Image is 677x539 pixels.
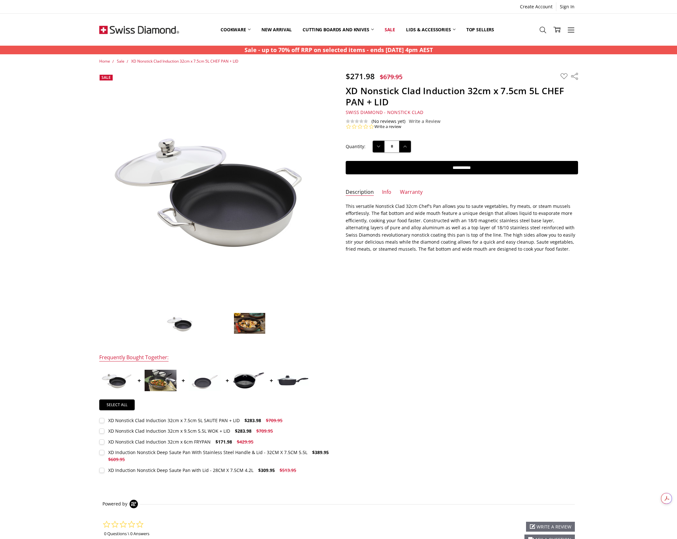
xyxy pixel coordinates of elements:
[346,189,374,196] a: Description
[256,428,273,434] span: $709.95
[516,2,556,11] a: Create Account
[145,370,177,391] img: XD Nonstick Clad Induction 32cm x 9.5cm 5.5L WOK + LID
[537,524,571,530] span: write a review
[277,375,309,386] img: XD Induction Nonstick Deep Saute Pan with Lid - 28CM X 7.5CM 4.2L
[233,372,265,389] img: XD Induction Nonstick Deep Saute Pan With Stainless Steel Handle & Lid - 32CM X 7.5CM 5.5L
[131,58,238,64] a: XD Nonstick Clad Induction 32cm x 7.5cm 5L CHEF PAN + LID
[165,313,197,334] img: XD Nonstick Clad Induction 32cm x 7.5cm 5L CHEF PAN + LID
[409,119,440,124] a: Write a Review
[346,85,578,108] h1: XD Nonstick Clad Induction 32cm x 7.5cm 5L CHEF PAN + LID
[101,370,132,391] img: 5L (32cm) Qt Saute Pan with Lid | Nonstick Clad
[346,71,375,81] span: $271.98
[102,501,127,506] span: Powered by
[104,531,149,536] a: 0 Questions \ 0 Answers
[346,203,578,253] p: This versatile Nonstick Clad 32cm Chef's Pan allows you to saute vegetables, fry meats, or steam ...
[102,75,111,80] span: Sale
[99,58,110,64] a: Home
[99,354,169,361] div: Frequently Bought Together:
[108,417,240,423] div: XD Nonstick Clad Induction 32cm x 7.5cm 5L SAUTE PAN + LID
[380,72,402,81] span: $679.95
[280,467,296,473] span: $513.95
[189,370,221,391] img: XD Nonstick Clad Induction 32cm x 6cm FRYPAN
[461,15,500,44] a: Top Sellers
[244,417,261,423] span: $283.98
[346,109,423,115] span: Swiss Diamond - Nonstick Clad
[312,449,329,455] span: $389.95
[234,313,266,334] img: XD Nonstick Clad Induction 32cm x 7.5cm 5L CHEF PAN + LID
[297,15,379,44] a: Cutting boards and knives
[215,15,256,44] a: Cookware
[258,467,275,473] span: $309.95
[256,15,297,44] a: New arrival
[401,15,461,44] a: Lids & Accessories
[235,428,252,434] span: $283.98
[108,439,211,445] div: XD Nonstick Clad Induction 32cm x 6cm FRYPAN
[382,189,391,196] a: Info
[556,2,578,11] a: Sign In
[346,143,365,150] label: Quantity:
[237,439,253,445] span: $429.95
[526,522,575,532] div: write a review
[108,467,253,473] div: XD Induction Nonstick Deep Saute Pan with Lid - 28CM X 7.5CM 4.2L
[374,124,401,130] a: Write a review
[400,189,423,196] a: Warranty
[108,449,307,455] div: XD Induction Nonstick Deep Saute Pan With Stainless Steel Handle & Lid - 32CM X 7.5CM 5.5L
[99,399,135,410] a: Select all
[244,46,433,54] strong: Sale - up to 70% off RRP on selected items - ends [DATE] 4pm AEST
[215,439,232,445] span: $171.98
[266,417,282,423] span: $709.95
[379,15,401,44] a: Sale
[372,119,405,124] span: (No reviews yet)
[117,58,124,64] a: Sale
[99,14,179,46] img: Free Shipping On Every Order
[108,456,125,462] span: $609.95
[108,428,230,434] div: XD Nonstick Clad Induction 32cm x 9.5cm 5.5L WOK + LID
